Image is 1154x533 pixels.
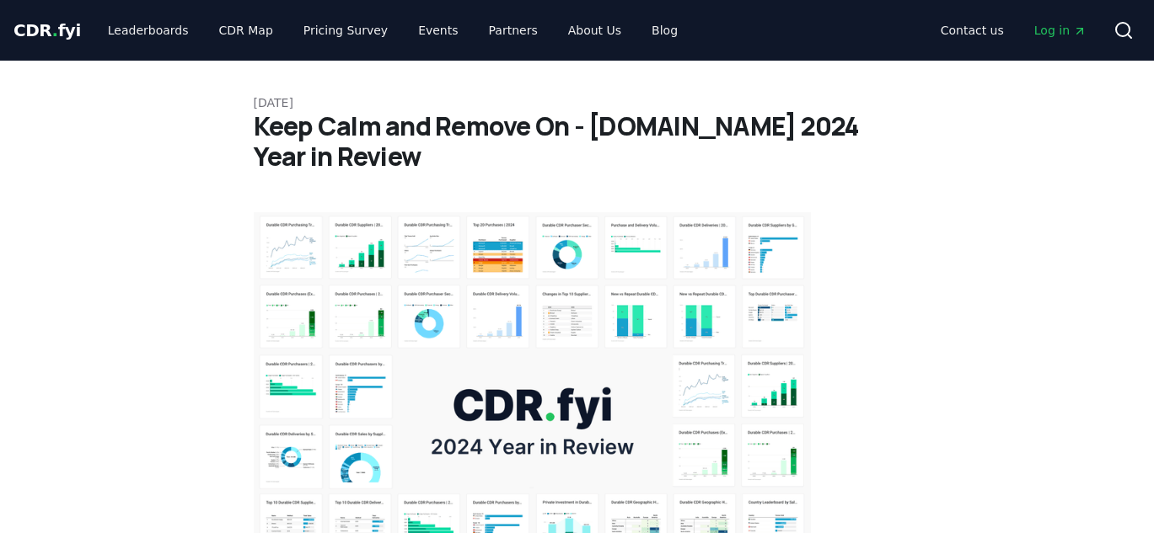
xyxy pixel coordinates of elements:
a: CDR Map [206,15,287,45]
a: Events [405,15,471,45]
p: [DATE] [254,94,901,111]
a: Leaderboards [94,15,202,45]
a: Blog [638,15,691,45]
a: Contact us [927,15,1017,45]
h1: Keep Calm and Remove On - [DOMAIN_NAME] 2024 Year in Review [254,111,901,172]
span: . [52,20,58,40]
a: Log in [1021,15,1100,45]
span: CDR fyi [13,20,81,40]
a: CDR.fyi [13,19,81,42]
a: About Us [555,15,635,45]
nav: Main [927,15,1100,45]
nav: Main [94,15,691,45]
a: Partners [475,15,551,45]
a: Pricing Survey [290,15,401,45]
span: Log in [1034,22,1087,39]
